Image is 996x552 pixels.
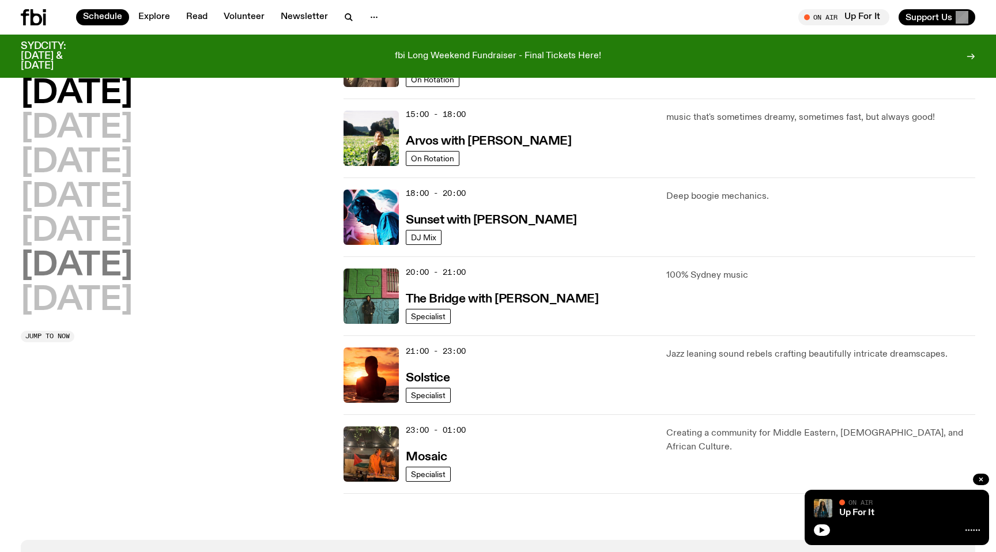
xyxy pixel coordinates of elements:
button: [DATE] [21,147,133,179]
img: Ify - a Brown Skin girl with black braided twists, looking up to the side with her tongue stickin... [814,499,832,517]
p: music that's sometimes dreamy, sometimes fast, but always good! [666,111,975,124]
span: 23:00 - 01:00 [406,425,466,436]
p: Creating a community for Middle Eastern, [DEMOGRAPHIC_DATA], and African Culture. [666,426,975,454]
button: On AirUp For It [798,9,889,25]
h3: Arvos with [PERSON_NAME] [406,135,571,148]
button: [DATE] [21,182,133,214]
span: 18:00 - 20:00 [406,188,466,199]
a: On Rotation [406,72,459,87]
h3: Solstice [406,372,450,384]
span: Jump to now [25,333,70,339]
span: 15:00 - 18:00 [406,109,466,120]
a: Schedule [76,9,129,25]
button: [DATE] [21,215,133,248]
a: Explore [131,9,177,25]
a: Specialist [406,309,451,324]
img: Simon Caldwell stands side on, looking downwards. He has headphones on. Behind him is a brightly ... [344,190,399,245]
h3: SYDCITY: [DATE] & [DATE] [21,41,95,71]
h3: Sunset with [PERSON_NAME] [406,214,577,226]
a: Sunset with [PERSON_NAME] [406,212,577,226]
a: Up For It [839,508,874,517]
button: [DATE] [21,78,133,110]
span: On Air [848,498,873,506]
button: [DATE] [21,112,133,145]
a: Read [179,9,214,25]
span: Specialist [411,391,446,400]
a: On Rotation [406,151,459,166]
img: Tommy and Jono Playing at a fundraiser for Palestine [344,426,399,482]
span: Specialist [411,312,446,321]
a: Mosaic [406,449,447,463]
span: On Rotation [411,154,454,163]
p: fbi Long Weekend Fundraiser - Final Tickets Here! [395,51,601,62]
p: Jazz leaning sound rebels crafting beautifully intricate dreamscapes. [666,347,975,361]
a: Specialist [406,467,451,482]
p: 100% Sydney music [666,269,975,282]
button: Jump to now [21,331,74,342]
button: [DATE] [21,250,133,282]
button: Support Us [899,9,975,25]
h3: Mosaic [406,451,447,463]
span: DJ Mix [411,233,436,242]
a: Volunteer [217,9,271,25]
span: 21:00 - 23:00 [406,346,466,357]
a: Solstice [406,370,450,384]
p: Deep boogie mechanics. [666,190,975,203]
img: Bri is smiling and wearing a black t-shirt. She is standing in front of a lush, green field. Ther... [344,111,399,166]
button: [DATE] [21,285,133,317]
span: Specialist [411,470,446,479]
img: Amelia Sparke is wearing a black hoodie and pants, leaning against a blue, green and pink wall wi... [344,269,399,324]
a: Specialist [406,388,451,403]
a: Newsletter [274,9,335,25]
span: On Rotation [411,75,454,84]
a: The Bridge with [PERSON_NAME] [406,291,598,305]
img: A girl standing in the ocean as waist level, staring into the rise of the sun. [344,347,399,403]
span: 20:00 - 21:00 [406,267,466,278]
a: DJ Mix [406,230,442,245]
span: Support Us [906,12,952,22]
h3: The Bridge with [PERSON_NAME] [406,293,598,305]
a: Arvos with [PERSON_NAME] [406,133,571,148]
